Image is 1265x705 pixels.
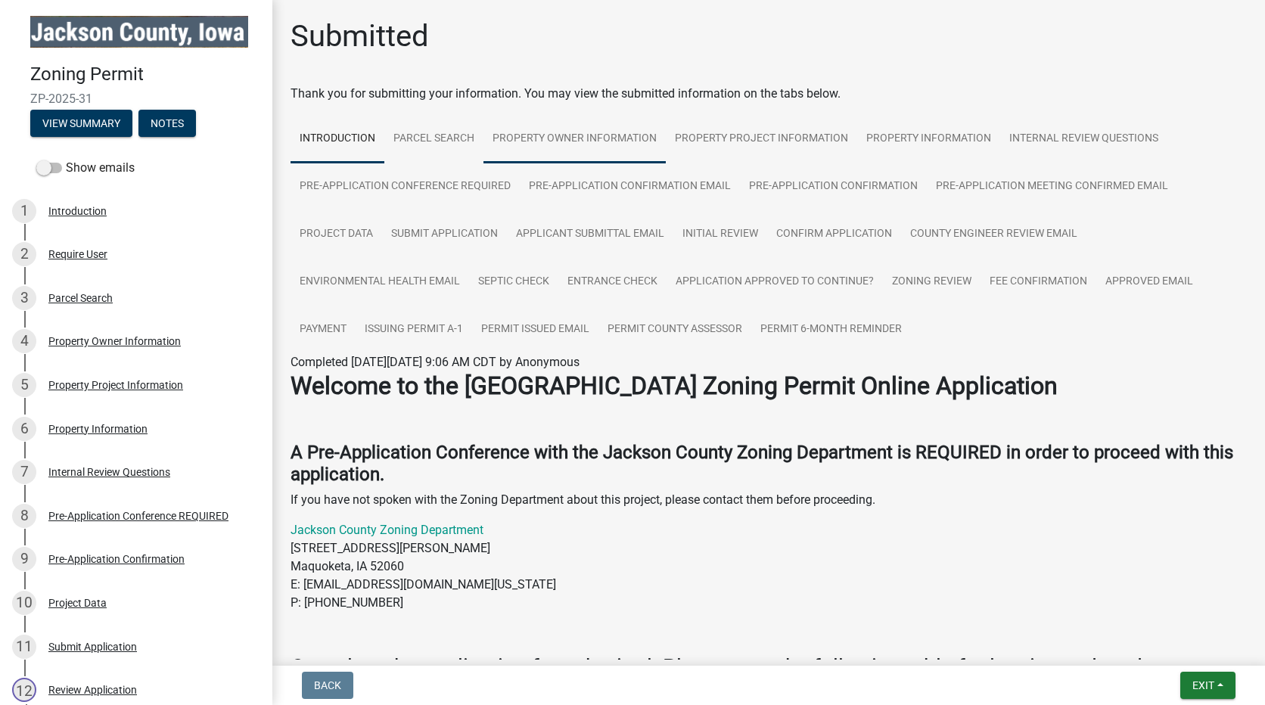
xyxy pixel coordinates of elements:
a: Zoning Review [883,258,981,306]
a: Septic Check [469,258,558,306]
p: If you have not spoken with the Zoning Department about this project, please contact them before ... [291,491,1247,509]
div: 7 [12,460,36,484]
div: 5 [12,373,36,397]
label: Show emails [36,159,135,177]
button: Notes [138,110,196,137]
div: Project Data [48,598,107,608]
div: 4 [12,329,36,353]
div: 9 [12,547,36,571]
a: Pre-Application Confirmation [740,163,927,211]
a: Permit Issued Email [472,306,598,354]
a: Property Owner Information [483,115,666,163]
a: Jackson County Zoning Department [291,523,483,537]
div: Parcel Search [48,293,113,303]
h1: Submitted [291,18,429,54]
span: Exit [1192,679,1214,691]
a: Approved Email [1096,258,1202,306]
button: Back [302,672,353,699]
span: ZP-2025-31 [30,92,242,106]
div: Property Information [48,424,148,434]
div: 11 [12,635,36,659]
div: 10 [12,591,36,615]
a: Parcel Search [384,115,483,163]
div: Review Application [48,685,137,695]
div: Property Owner Information [48,336,181,346]
a: Property Project Information [666,115,857,163]
a: Issuing Permit A-1 [356,306,472,354]
a: Confirm Application [767,210,901,259]
a: Pre-Application Confirmation Email [520,163,740,211]
strong: Welcome to the [GEOGRAPHIC_DATA] Zoning Permit Online Application [291,371,1058,400]
div: Pre-Application Confirmation [48,554,185,564]
div: 8 [12,504,36,528]
h4: Zoning Permit [30,64,260,85]
a: Environmental Health Email [291,258,469,306]
a: Fee Confirmation [981,258,1096,306]
div: 2 [12,242,36,266]
a: Permit 6-Month Reminder [751,306,911,354]
div: Introduction [48,206,107,216]
a: Introduction [291,115,384,163]
div: 3 [12,286,36,310]
strong: A Pre-Application Conference with the Jackson County Zoning Department is REQUIRED in order to pr... [291,442,1233,485]
button: View Summary [30,110,132,137]
span: Back [314,679,341,691]
div: 6 [12,417,36,441]
div: Property Project Information [48,380,183,390]
a: Project Data [291,210,382,259]
div: 1 [12,199,36,223]
div: Thank you for submitting your information. You may view the submitted information on the tabs below. [291,85,1247,103]
a: Entrance Check [558,258,667,306]
div: Require User [48,249,107,259]
p: [STREET_ADDRESS][PERSON_NAME] Maquoketa, IA 52060 E: [EMAIL_ADDRESS][DOMAIN_NAME][US_STATE] P: [P... [291,521,1247,612]
h3: Complete the application for submittal. Please note the following table for lot size and yard req... [291,654,1247,705]
div: Internal Review Questions [48,467,170,477]
a: Permit County Assessor [598,306,751,354]
a: Applicant Submittal Email [507,210,673,259]
a: Payment [291,306,356,354]
a: Internal Review Questions [1000,115,1167,163]
a: Pre-Application Conference REQUIRED [291,163,520,211]
div: Pre-Application Conference REQUIRED [48,511,228,521]
a: Application Approved to Continue? [667,258,883,306]
a: Pre-Application Meeting Confirmed Email [927,163,1177,211]
div: Submit Application [48,641,137,652]
a: Property Information [857,115,1000,163]
wm-modal-confirm: Notes [138,118,196,130]
span: Completed [DATE][DATE] 9:06 AM CDT by Anonymous [291,355,580,369]
img: Jackson County, Iowa [30,16,248,48]
wm-modal-confirm: Summary [30,118,132,130]
div: 12 [12,678,36,702]
a: Submit Application [382,210,507,259]
button: Exit [1180,672,1235,699]
a: County Engineer Review Email [901,210,1086,259]
a: Initial Review [673,210,767,259]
